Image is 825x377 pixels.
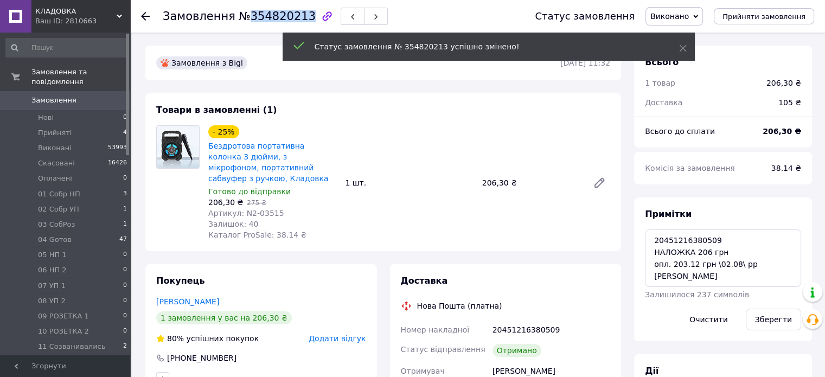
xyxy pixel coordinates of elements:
[156,105,277,115] span: Товари в замовленні (1)
[141,11,150,22] div: Повернутися назад
[746,309,801,330] button: Зберегти
[5,38,128,57] input: Пошук
[123,281,127,291] span: 0
[163,10,235,23] span: Замовлення
[38,281,66,291] span: 07 УП 1
[208,125,239,138] div: - 25%
[123,327,127,336] span: 0
[108,143,127,153] span: 53993
[401,367,445,375] span: Отримувач
[38,113,54,123] span: Нові
[156,297,219,306] a: [PERSON_NAME]
[401,345,485,354] span: Статус відправлення
[108,158,127,168] span: 16426
[208,231,306,239] span: Каталог ProSale: 38.14 ₴
[645,290,749,299] span: Залишилося 237 символів
[645,79,675,87] span: 1 товар
[309,334,366,343] span: Додати відгук
[157,126,199,168] img: Бездротова портативна колонка 3 дюйми, з мікрофоном, портативний сабвуфер з ручкою, Кладовка
[493,344,541,357] div: Отримано
[645,98,682,107] span: Доставка
[38,205,79,214] span: 02 Cобр УП
[156,311,292,324] div: 1 замовлення у вас на 206,30 ₴
[208,209,284,218] span: Артикул: N2-03515
[208,198,243,207] span: 206,30 ₴
[38,220,75,229] span: 03 CобРоз
[123,220,127,229] span: 1
[208,187,291,196] span: Готово до відправки
[167,334,184,343] span: 80%
[478,175,584,190] div: 206,30 ₴
[645,209,692,219] span: Примітки
[123,205,127,214] span: 1
[156,276,205,286] span: Покупець
[123,342,127,352] span: 2
[401,276,448,286] span: Доставка
[123,189,127,199] span: 3
[123,311,127,321] span: 0
[315,41,652,52] div: Статус замовлення № 354820213 успішно змінено!
[38,296,66,306] span: 08 УП 2
[38,342,105,352] span: 11 Созванивались
[38,327,89,336] span: 10 РОЗЕТКА 2
[38,250,67,260] span: 05 НП 1
[589,172,610,194] a: Редагувати
[772,91,808,114] div: 105 ₴
[208,142,328,183] a: Бездротова портативна колонка 3 дюйми, з мікрофоном, портативний сабвуфер з ручкою, Кладовка
[208,220,258,228] span: Залишок: 40
[535,11,635,22] div: Статус замовлення
[341,175,477,190] div: 1 шт.
[771,164,801,172] span: 38.14 ₴
[650,12,689,21] span: Виконано
[123,128,127,138] span: 4
[156,333,259,344] div: успішних покупок
[645,366,658,376] span: Дії
[714,8,814,24] button: Прийняти замовлення
[38,128,72,138] span: Прийняті
[401,325,470,334] span: Номер накладної
[38,174,72,183] span: Оплачені
[123,174,127,183] span: 0
[247,199,266,207] span: 275 ₴
[766,78,801,88] div: 206,30 ₴
[123,265,127,275] span: 0
[645,164,735,172] span: Комісія за замовлення
[414,301,505,311] div: Нова Пошта (платна)
[31,95,76,105] span: Замовлення
[38,158,75,168] span: Скасовані
[645,127,715,136] span: Всього до сплати
[123,296,127,306] span: 0
[38,143,72,153] span: Виконані
[645,229,801,287] textarea: 20451216380509 НАЛОЖКА 206 грн опл. 203.12 грн \02.08\ рр [PERSON_NAME]
[38,235,72,245] span: 04 Gотов
[123,113,127,123] span: 0
[722,12,805,21] span: Прийняти замовлення
[166,353,238,363] div: [PHONE_NUMBER]
[38,311,89,321] span: 09 РОЗЕТКА 1
[31,67,130,87] span: Замовлення та повідомлення
[239,10,316,23] span: №354820213
[680,309,737,330] button: Очистити
[38,265,67,275] span: 06 НП 2
[119,235,127,245] span: 47
[156,56,247,69] div: Замовлення з Bigl
[35,7,117,16] span: КЛАДОВКА
[763,127,801,136] b: 206,30 ₴
[35,16,130,26] div: Ваш ID: 2810663
[38,189,80,199] span: 01 Cобр НП
[123,250,127,260] span: 0
[490,320,612,340] div: 20451216380509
